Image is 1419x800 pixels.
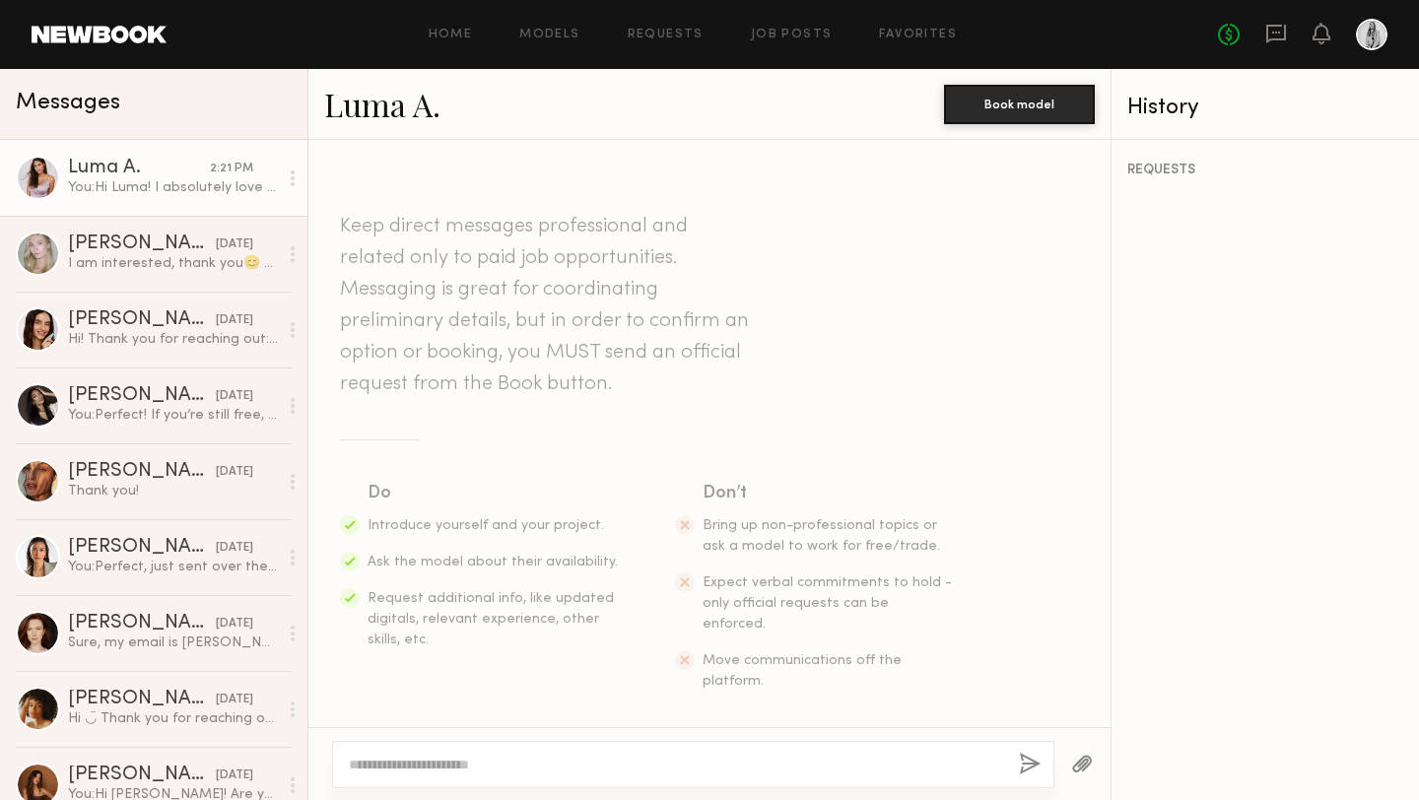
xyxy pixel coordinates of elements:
div: Thank you! [68,482,278,500]
button: Book model [944,85,1095,124]
span: Introduce yourself and your project. [368,519,604,532]
div: Luma A. [68,159,210,178]
a: Home [429,29,473,41]
div: Sure, my email is [PERSON_NAME][EMAIL_ADDRESS][DOMAIN_NAME] [68,633,278,652]
a: Job Posts [751,29,833,41]
div: [PERSON_NAME] [68,690,216,709]
a: Book model [944,95,1095,111]
div: Don’t [703,480,955,507]
a: Favorites [879,29,957,41]
a: Models [519,29,579,41]
div: [DATE] [216,311,253,330]
div: [PERSON_NAME] [68,386,216,406]
div: History [1127,97,1403,119]
div: [DATE] [216,463,253,482]
div: [DATE] [216,767,253,785]
div: [DATE] [216,387,253,406]
div: You: Perfect, just sent over the details! x [68,558,278,576]
div: [DATE] [216,235,253,254]
div: I am interested, thank you😊 My email is [EMAIL_ADDRESS][DOMAIN_NAME] [68,254,278,273]
span: Expect verbal commitments to hold - only official requests can be enforced. [703,576,952,631]
span: Move communications off the platform. [703,654,902,688]
div: [PERSON_NAME] [68,310,216,330]
header: Keep direct messages professional and related only to paid job opportunities. Messaging is great ... [340,211,754,400]
div: [DATE] [216,539,253,558]
div: [PERSON_NAME] [68,462,216,482]
div: [PERSON_NAME] [68,766,216,785]
div: [DATE] [216,615,253,633]
span: Request additional info, like updated digitals, relevant experience, other skills, etc. [368,592,614,646]
div: Do [368,480,620,507]
div: REQUESTS [1127,164,1403,177]
div: You: Hi Luma! I absolutely love your portfolio, do you have experience with UGC or video content? [68,178,278,197]
div: [DATE] [216,691,253,709]
span: Ask the model about their availability. [368,556,618,568]
a: Luma A. [324,83,440,125]
div: Hi ◡̈ Thank you for reaching out, I am booked that day. [68,709,278,728]
div: [PERSON_NAME] [68,538,216,558]
span: Messages [16,92,120,114]
div: 2:21 PM [210,160,253,178]
div: You: Perfect! If you’re still free, I’d love to book you for a social shoot in [GEOGRAPHIC_DATA] ... [68,406,278,425]
div: Hi! Thank you for reaching out:) this month I’m only available on the weekends. Let me know if th... [68,330,278,349]
a: Requests [628,29,704,41]
div: [PERSON_NAME] [68,614,216,633]
span: Bring up non-professional topics or ask a model to work for free/trade. [703,519,940,553]
div: [PERSON_NAME] [68,234,216,254]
